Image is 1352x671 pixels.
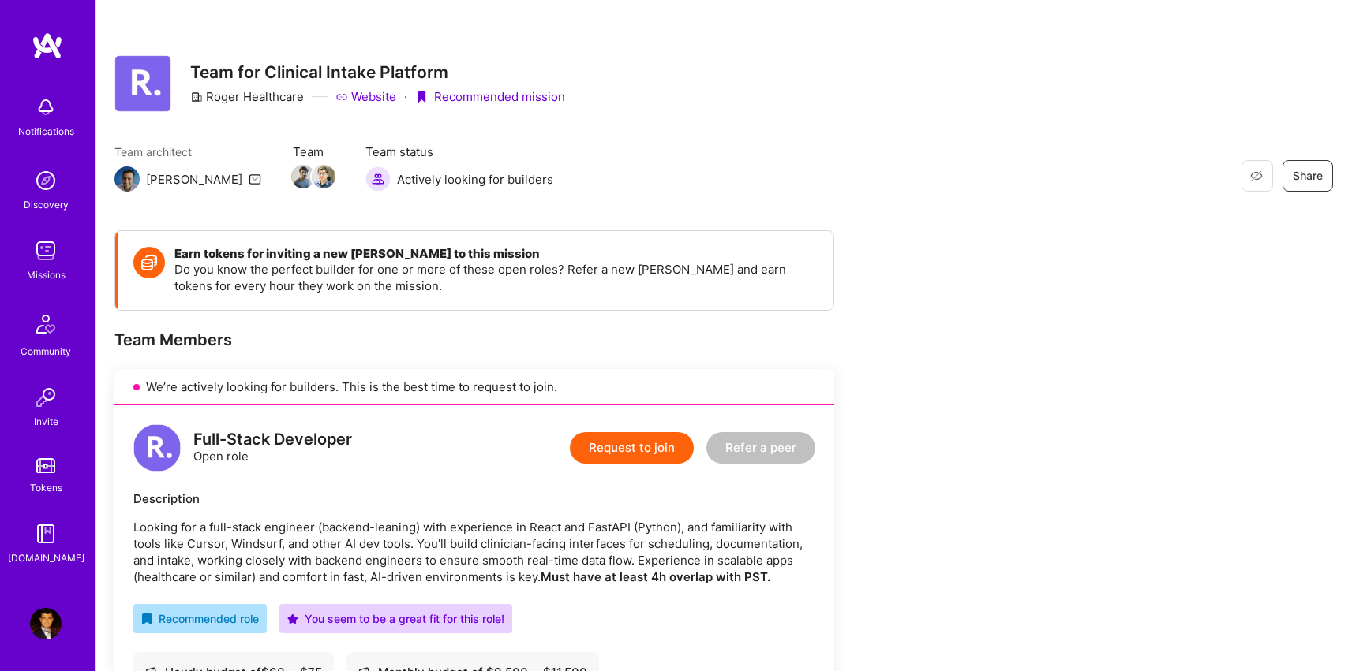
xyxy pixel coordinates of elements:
[397,171,553,188] span: Actively looking for builders
[249,173,261,185] i: icon Mail
[36,458,55,473] img: tokens
[287,610,504,627] div: You seem to be a great fit for this role!
[30,518,62,550] img: guide book
[190,62,565,82] h3: Team for Clinical Intake Platform
[30,165,62,196] img: discovery
[174,261,818,294] p: Do you know the perfect builder for one or more of these open roles? Refer a new [PERSON_NAME] an...
[114,330,834,350] div: Team Members
[335,88,396,105] a: Website
[706,432,815,464] button: Refer a peer
[365,166,391,192] img: Actively looking for builders
[30,91,62,123] img: bell
[190,91,203,103] i: icon CompanyGray
[141,610,259,627] div: Recommended role
[293,144,334,160] span: Team
[8,550,84,566] div: [DOMAIN_NAME]
[541,569,770,584] strong: Must have at least 4h overlap with PST.
[114,369,834,405] div: We’re actively looking for builders. This is the best time to request to join.
[27,305,65,343] img: Community
[1293,168,1323,184] span: Share
[133,519,815,585] p: Looking for a full-stack engineer (backend-leaning) with experience in React and FastAPI (Python)...
[34,413,58,430] div: Invite
[114,144,261,160] span: Team architect
[133,247,165,278] img: Token icon
[193,431,352,448] div: Full-Stack Developer
[21,343,71,360] div: Community
[287,613,298,624] i: icon PurpleStar
[27,267,66,283] div: Missions
[1283,160,1333,192] button: Share
[146,171,242,188] div: [PERSON_NAME]
[415,88,565,105] div: Recommended mission
[114,166,140,192] img: Team Architect
[190,88,304,105] div: Roger Healthcare
[30,479,62,496] div: Tokens
[133,490,815,507] div: Description
[30,235,62,267] img: teamwork
[133,424,181,472] img: logo
[18,123,74,140] div: Notifications
[114,55,171,112] img: Company Logo
[32,32,63,60] img: logo
[30,382,62,413] img: Invite
[293,163,313,190] a: Team Member Avatar
[404,88,407,105] div: ·
[312,165,335,188] img: Team Member Avatar
[174,247,818,261] h4: Earn tokens for inviting a new [PERSON_NAME] to this mission
[415,91,428,103] i: icon PurpleRibbon
[570,432,694,464] button: Request to join
[141,613,152,624] i: icon RecommendedBadge
[1250,170,1263,182] i: icon EyeClosed
[365,144,553,160] span: Team status
[193,431,352,464] div: Open role
[291,165,315,188] img: Team Member Avatar
[26,608,66,639] a: User Avatar
[30,608,62,639] img: User Avatar
[24,196,69,213] div: Discovery
[313,163,334,190] a: Team Member Avatar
